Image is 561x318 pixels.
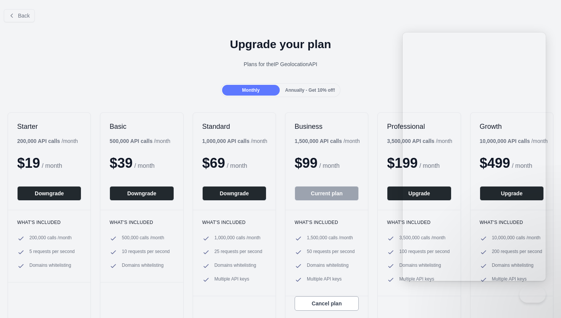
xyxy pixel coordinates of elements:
div: / month [202,137,268,145]
div: / month [295,137,360,145]
iframe: Help Scout Beacon - Close [519,287,546,303]
b: 3,500,000 API calls [387,138,434,144]
iframe: Help Scout Beacon - Live Chat, Contact Form, and Knowledge Base [403,32,546,281]
b: 1,000,000 API calls [202,138,250,144]
h2: Professional [387,122,451,131]
div: / month [387,137,452,145]
h2: Business [295,122,359,131]
h2: Standard [202,122,266,131]
b: 1,500,000 API calls [295,138,342,144]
